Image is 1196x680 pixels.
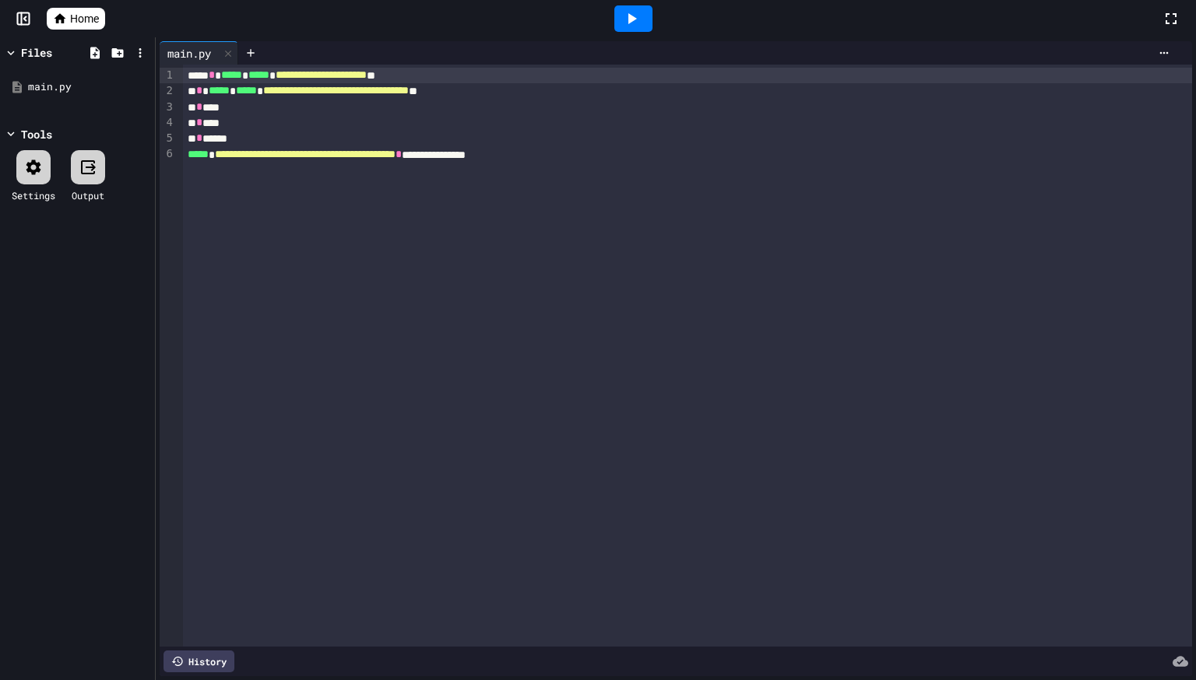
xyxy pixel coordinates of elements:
[160,68,175,83] div: 1
[160,100,175,115] div: 3
[164,650,234,672] div: History
[160,146,175,162] div: 6
[1067,550,1180,616] iframe: chat widget
[72,188,104,202] div: Output
[21,44,52,61] div: Files
[21,126,52,142] div: Tools
[160,115,175,131] div: 4
[160,131,175,146] div: 5
[47,8,105,30] a: Home
[70,11,99,26] span: Home
[28,79,149,95] div: main.py
[1131,618,1180,664] iframe: chat widget
[160,45,219,61] div: main.py
[160,41,238,65] div: main.py
[12,188,55,202] div: Settings
[160,83,175,99] div: 2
